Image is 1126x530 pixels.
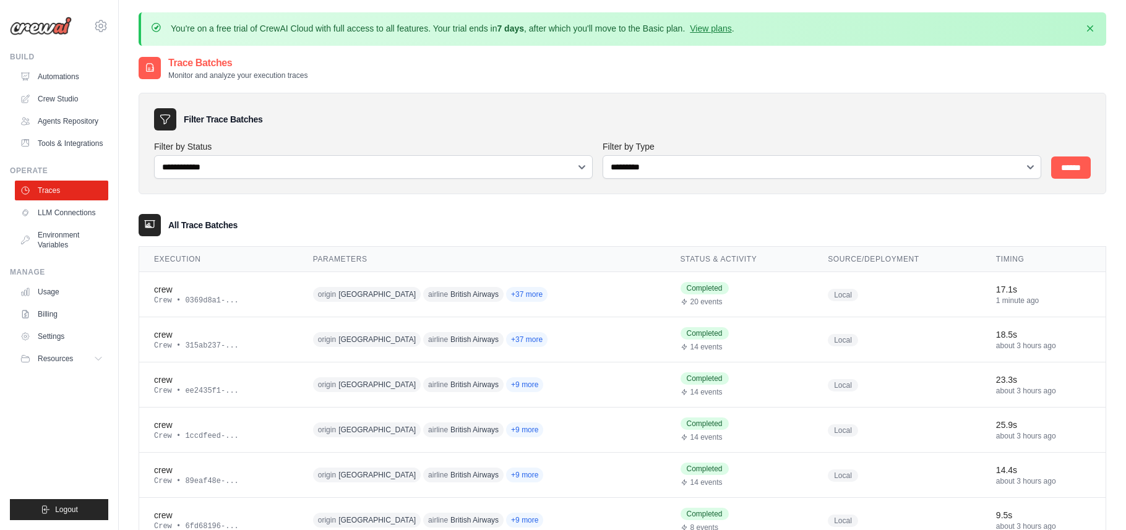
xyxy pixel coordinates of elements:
[690,297,723,307] span: 20 events
[338,335,416,344] span: [GEOGRAPHIC_DATA]
[10,52,108,62] div: Build
[338,425,416,435] span: [GEOGRAPHIC_DATA]
[681,417,729,430] span: Completed
[154,431,283,441] div: Crew • 1ccdfeed-...
[15,181,108,200] a: Traces
[171,22,734,35] p: You're on a free trial of CrewAI Cloud with full access to all features. Your trial ends in , aft...
[681,372,729,385] span: Completed
[996,386,1091,396] div: about 3 hours ago
[996,476,1091,486] div: about 3 hours ago
[681,508,729,520] span: Completed
[690,24,731,33] a: View plans
[154,374,283,386] div: crew
[154,386,283,396] div: Crew • ee2435f1-...
[996,341,1091,351] div: about 3 hours ago
[139,247,298,272] th: Execution
[996,296,1091,306] div: 1 minute ago
[154,140,593,153] label: Filter by Status
[313,285,551,304] div: origin: London, airline: British Airways, country: Egypt, today_date: 2025-10-13, destination: Kh...
[450,425,499,435] span: British Airways
[828,424,858,437] span: Local
[996,283,1091,296] div: 17.1s
[15,349,108,369] button: Resources
[139,408,1106,453] tr: View details for crew execution
[828,515,858,527] span: Local
[15,89,108,109] a: Crew Studio
[428,380,448,390] span: airline
[10,267,108,277] div: Manage
[338,289,416,299] span: [GEOGRAPHIC_DATA]
[318,335,336,344] span: origin
[828,289,858,301] span: Local
[497,24,524,33] strong: 7 days
[996,419,1091,431] div: 25.9s
[154,328,283,341] div: crew
[154,464,283,476] div: crew
[313,330,551,349] div: origin: London, airline: British Airways, country: Egypt, today_date: 2025-10-13, destination: Kh...
[313,375,551,395] div: origin: London, airline: British Airways, country: Egypt, today_date: 2025-10-13, destination: Kh...
[428,470,448,480] span: airline
[681,327,729,340] span: Completed
[996,464,1091,476] div: 14.4s
[15,203,108,223] a: LLM Connections
[450,380,499,390] span: British Airways
[996,509,1091,521] div: 9.5s
[506,422,543,437] span: +9 more
[996,431,1091,441] div: about 3 hours ago
[506,332,548,347] span: +37 more
[15,111,108,131] a: Agents Repository
[828,469,858,482] span: Local
[603,140,1041,153] label: Filter by Type
[139,317,1106,362] tr: View details for crew execution
[318,289,336,299] span: origin
[690,432,723,442] span: 14 events
[298,247,666,272] th: Parameters
[828,379,858,391] span: Local
[681,282,729,294] span: Completed
[428,335,448,344] span: airline
[428,515,448,525] span: airline
[154,476,283,486] div: Crew • 89eaf48e-...
[139,453,1106,498] tr: View details for crew execution
[15,282,108,302] a: Usage
[55,505,78,515] span: Logout
[506,377,543,392] span: +9 more
[506,287,548,302] span: +37 more
[15,134,108,153] a: Tools & Integrations
[318,470,336,480] span: origin
[154,509,283,521] div: crew
[813,247,981,272] th: Source/Deployment
[15,304,108,324] a: Billing
[450,289,499,299] span: British Airways
[981,247,1106,272] th: Timing
[428,425,448,435] span: airline
[313,421,551,440] div: origin: London, airline: British Airways, country: Egypt, today_date: 2025-10-13, destination: Ca...
[38,354,73,364] span: Resources
[318,425,336,435] span: origin
[10,17,72,35] img: Logo
[828,334,858,346] span: Local
[10,166,108,176] div: Operate
[506,468,543,482] span: +9 more
[10,499,108,520] button: Logout
[506,513,543,528] span: +9 more
[996,328,1091,341] div: 18.5s
[154,283,283,296] div: crew
[338,380,416,390] span: [GEOGRAPHIC_DATA]
[15,225,108,255] a: Environment Variables
[318,380,336,390] span: origin
[996,374,1091,386] div: 23.3s
[168,56,307,71] h2: Trace Batches
[681,463,729,475] span: Completed
[154,419,283,431] div: crew
[168,71,307,80] p: Monitor and analyze your execution traces
[154,341,283,351] div: Crew • 315ab237-...
[338,515,416,525] span: [GEOGRAPHIC_DATA]
[154,296,283,306] div: Crew • 0369d8a1-...
[450,335,499,344] span: British Airways
[690,387,723,397] span: 14 events
[139,272,1106,317] tr: View details for crew execution
[313,466,551,485] div: origin: London, airline: British Airways, country: Egypt, today_date: 2025-10-13, destination: Ca...
[15,327,108,346] a: Settings
[450,470,499,480] span: British Airways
